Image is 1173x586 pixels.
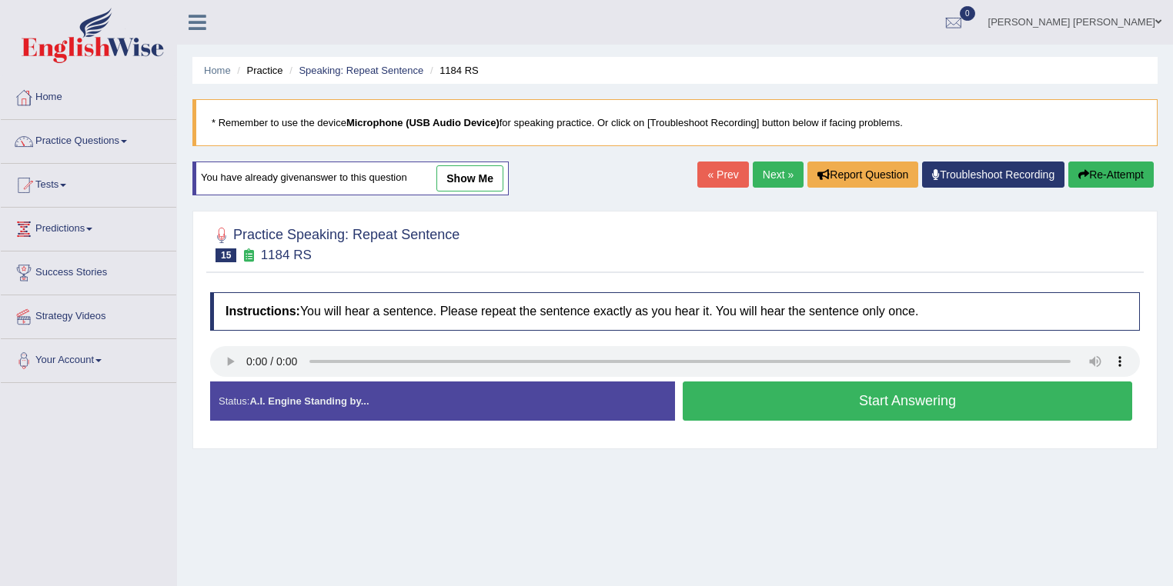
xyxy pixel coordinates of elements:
[1,164,176,202] a: Tests
[233,63,282,78] li: Practice
[192,99,1158,146] blockquote: * Remember to use the device for speaking practice. Or click on [Troubleshoot Recording] button b...
[697,161,748,188] a: « Prev
[226,305,300,318] b: Instructions:
[1,251,176,290] a: Success Stories
[1,339,176,378] a: Your Account
[1,295,176,334] a: Strategy Videos
[960,6,975,21] span: 0
[204,65,231,76] a: Home
[249,395,369,407] strong: A.I. Engine Standing by...
[216,248,236,262] span: 15
[426,63,479,78] li: 1184 RS
[683,381,1132,421] button: Start Answering
[240,248,256,263] small: Exam occurring question
[210,224,460,262] h2: Practice Speaking: Repeat Sentence
[807,161,918,188] button: Report Question
[299,65,423,76] a: Speaking: Repeat Sentence
[753,161,804,188] a: Next »
[1,76,176,115] a: Home
[346,117,500,128] b: Microphone (USB Audio Device)
[210,381,675,421] div: Status:
[922,161,1064,188] a: Troubleshoot Recording
[261,248,312,262] small: 1184 RS
[436,165,503,191] a: show me
[1,120,176,158] a: Practice Questions
[210,292,1140,331] h4: You will hear a sentence. Please repeat the sentence exactly as you hear it. You will hear the se...
[1068,161,1154,188] button: Re-Attempt
[192,161,509,195] div: You have already given answer to this question
[1,208,176,246] a: Predictions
